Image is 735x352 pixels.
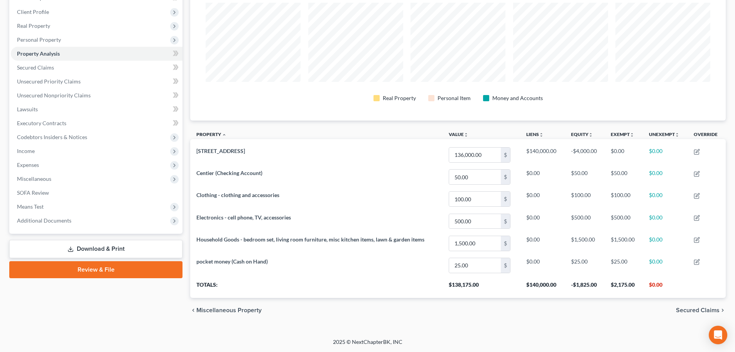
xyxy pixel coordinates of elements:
td: $25.00 [605,254,643,276]
i: expand_less [222,133,226,137]
span: Expenses [17,162,39,168]
td: $0.00 [520,210,564,232]
td: $500.00 [605,210,643,232]
a: Unsecured Priority Claims [11,75,182,88]
td: $0.00 [643,188,688,210]
span: SOFA Review [17,189,49,196]
div: $ [501,214,510,229]
i: unfold_more [464,133,468,137]
div: Real Property [383,94,416,102]
i: chevron_left [190,307,196,313]
a: Valueunfold_more [449,131,468,137]
td: $0.00 [520,188,564,210]
span: Real Property [17,22,50,29]
th: $0.00 [643,276,688,298]
a: Liensunfold_more [526,131,544,137]
a: Review & File [9,261,182,278]
div: Money and Accounts [492,94,543,102]
div: $ [501,236,510,251]
td: $50.00 [605,166,643,188]
a: Property expand_less [196,131,226,137]
th: $140,000.00 [520,276,564,298]
i: unfold_more [630,133,634,137]
span: pocket money (Cash on Hand) [196,258,268,265]
span: [STREET_ADDRESS] [196,148,245,154]
a: Unexemptunfold_more [649,131,679,137]
td: $0.00 [520,166,564,188]
td: $0.00 [520,254,564,276]
a: SOFA Review [11,186,182,200]
span: Electronics - cell phone, TV, accessories [196,214,291,221]
button: chevron_left Miscellaneous Property [190,307,262,313]
td: $0.00 [643,232,688,254]
span: Property Analysis [17,50,60,57]
a: Lawsuits [11,102,182,116]
i: unfold_more [539,133,544,137]
td: $0.00 [643,144,688,166]
span: Miscellaneous [17,175,51,182]
td: $1,500.00 [565,232,605,254]
div: Open Intercom Messenger [709,326,727,344]
span: Personal Property [17,36,61,43]
td: $0.00 [643,254,688,276]
span: Clothing - clothing and accessories [196,192,279,198]
span: Client Profile [17,9,49,15]
div: Personal Item [438,94,471,102]
div: $ [501,192,510,206]
span: Centier (Checking Account) [196,170,262,176]
td: $50.00 [565,166,605,188]
span: Additional Documents [17,217,71,224]
i: chevron_right [720,307,726,313]
input: 0.00 [449,170,501,184]
td: $100.00 [605,188,643,210]
span: Unsecured Nonpriority Claims [17,92,91,99]
td: $0.00 [643,166,688,188]
input: 0.00 [449,258,501,273]
td: $0.00 [643,210,688,232]
input: 0.00 [449,148,501,162]
span: Unsecured Priority Claims [17,78,81,85]
a: Equityunfold_more [571,131,593,137]
td: $0.00 [605,144,643,166]
td: $25.00 [565,254,605,276]
div: $ [501,148,510,162]
a: Download & Print [9,240,182,258]
div: $ [501,258,510,273]
span: Means Test [17,203,44,210]
th: $138,175.00 [443,276,520,298]
span: Secured Claims [676,307,720,313]
td: $500.00 [565,210,605,232]
td: $140,000.00 [520,144,564,166]
span: Household Goods - bedroom set, living room furniture, misc kitchen items, lawn & garden items [196,236,424,243]
i: unfold_more [675,133,679,137]
th: Totals: [190,276,442,298]
i: unfold_more [588,133,593,137]
td: $1,500.00 [605,232,643,254]
span: Income [17,148,35,154]
th: -$1,825.00 [565,276,605,298]
th: Override [688,127,726,144]
a: Exemptunfold_more [611,131,634,137]
span: Lawsuits [17,106,38,112]
div: $ [501,170,510,184]
td: -$4,000.00 [565,144,605,166]
input: 0.00 [449,236,501,251]
th: $2,175.00 [605,276,643,298]
input: 0.00 [449,192,501,206]
a: Secured Claims [11,61,182,75]
button: Secured Claims chevron_right [676,307,726,313]
a: Executory Contracts [11,116,182,130]
input: 0.00 [449,214,501,229]
span: Miscellaneous Property [196,307,262,313]
a: Unsecured Nonpriority Claims [11,88,182,102]
span: Executory Contracts [17,120,66,126]
span: Secured Claims [17,64,54,71]
td: $100.00 [565,188,605,210]
td: $0.00 [520,232,564,254]
span: Codebtors Insiders & Notices [17,134,87,140]
a: Property Analysis [11,47,182,61]
div: 2025 © NextChapterBK, INC [148,338,588,352]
